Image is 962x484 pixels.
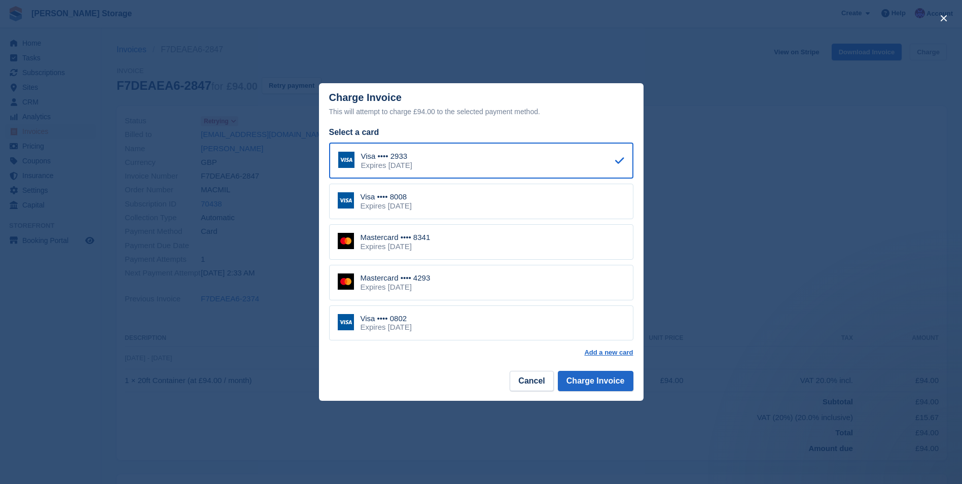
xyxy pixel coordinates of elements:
img: Mastercard Logo [338,273,354,290]
div: Mastercard •••• 8341 [361,233,431,242]
img: Visa Logo [338,192,354,209]
div: Visa •••• 0802 [361,314,412,323]
div: Mastercard •••• 4293 [361,273,431,283]
div: Expires [DATE] [361,242,431,251]
button: close [936,10,952,26]
div: Expires [DATE] [361,323,412,332]
a: Add a new card [584,349,633,357]
button: Cancel [510,371,553,391]
div: Expires [DATE] [361,201,412,211]
div: Select a card [329,126,633,139]
img: Visa Logo [338,314,354,330]
div: Expires [DATE] [361,161,412,170]
img: Visa Logo [338,152,354,168]
div: Visa •••• 8008 [361,192,412,201]
div: This will attempt to charge £94.00 to the selected payment method. [329,106,633,118]
div: Visa •••• 2933 [361,152,412,161]
div: Charge Invoice [329,92,633,118]
button: Charge Invoice [558,371,633,391]
img: Mastercard Logo [338,233,354,249]
div: Expires [DATE] [361,283,431,292]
